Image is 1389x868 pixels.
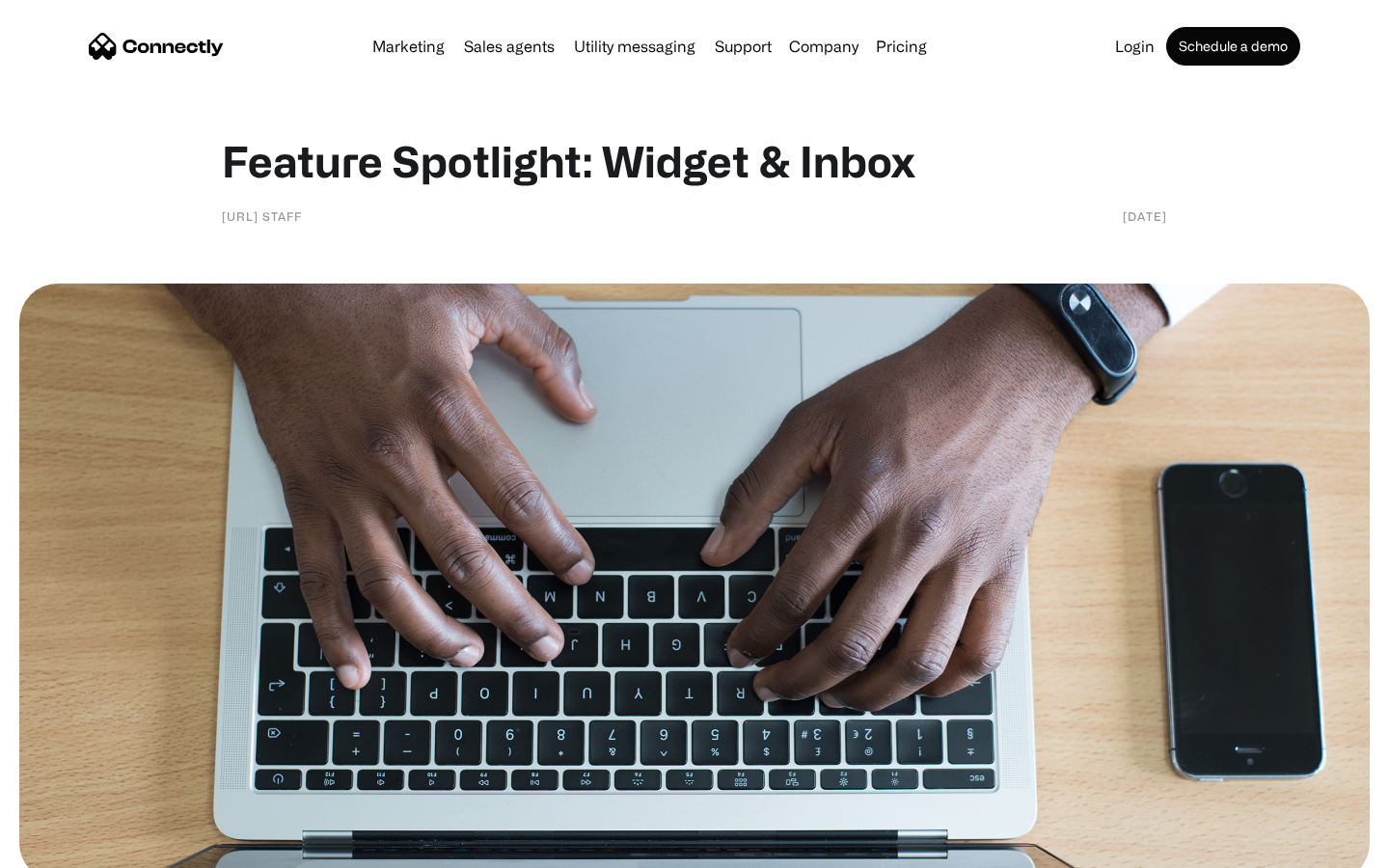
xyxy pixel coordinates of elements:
a: Sales agents [456,39,562,54]
div: [URL] staff [222,206,302,226]
a: Schedule a demo [1166,27,1300,66]
div: Company [789,33,858,60]
aside: Language selected: English [19,834,116,861]
ul: Language list [39,834,116,861]
div: [DATE] [1123,206,1167,226]
a: Support [707,39,779,54]
a: Utility messaging [566,39,703,54]
a: Marketing [365,39,452,54]
a: Login [1107,39,1162,54]
h1: Feature Spotlight: Widget & Inbox [222,135,1167,187]
a: Pricing [868,39,935,54]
